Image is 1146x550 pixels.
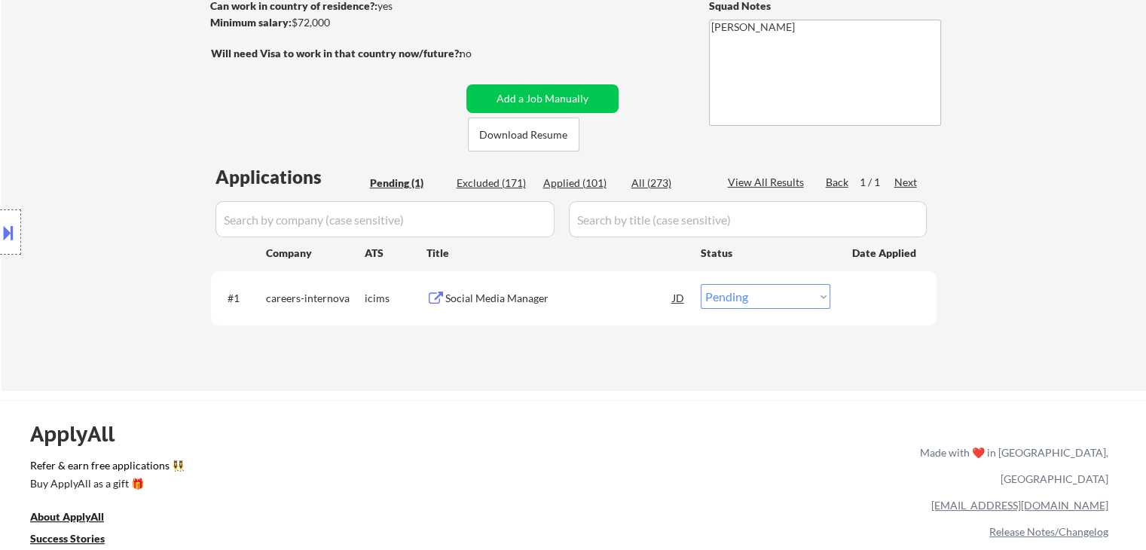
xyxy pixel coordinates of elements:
[211,47,462,60] strong: Will need Visa to work in that country now/future?:
[30,476,181,495] a: Buy ApplyAll as a gift 🎁
[210,16,292,29] strong: Minimum salary:
[210,15,461,30] div: $72,000
[30,509,125,528] a: About ApplyAll
[671,284,686,311] div: JD
[365,246,426,261] div: ATS
[468,118,579,151] button: Download Resume
[445,291,673,306] div: Social Media Manager
[543,176,619,191] div: Applied (101)
[931,499,1108,512] a: [EMAIL_ADDRESS][DOMAIN_NAME]
[365,291,426,306] div: icims
[728,175,808,190] div: View All Results
[370,176,445,191] div: Pending (1)
[860,175,894,190] div: 1 / 1
[215,201,555,237] input: Search by company (case sensitive)
[30,531,125,550] a: Success Stories
[631,176,707,191] div: All (273)
[30,421,132,447] div: ApplyAll
[701,239,830,266] div: Status
[466,84,619,113] button: Add a Job Manually
[30,460,605,476] a: Refer & earn free applications 👯‍♀️
[266,246,365,261] div: Company
[426,246,686,261] div: Title
[30,510,104,523] u: About ApplyAll
[569,201,927,237] input: Search by title (case sensitive)
[989,525,1108,538] a: Release Notes/Changelog
[30,532,105,545] u: Success Stories
[852,246,918,261] div: Date Applied
[30,478,181,489] div: Buy ApplyAll as a gift 🎁
[457,176,532,191] div: Excluded (171)
[215,168,365,186] div: Applications
[894,175,918,190] div: Next
[826,175,850,190] div: Back
[266,291,365,306] div: careers-internova
[460,46,503,61] div: no
[914,439,1108,492] div: Made with ❤️ in [GEOGRAPHIC_DATA], [GEOGRAPHIC_DATA]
